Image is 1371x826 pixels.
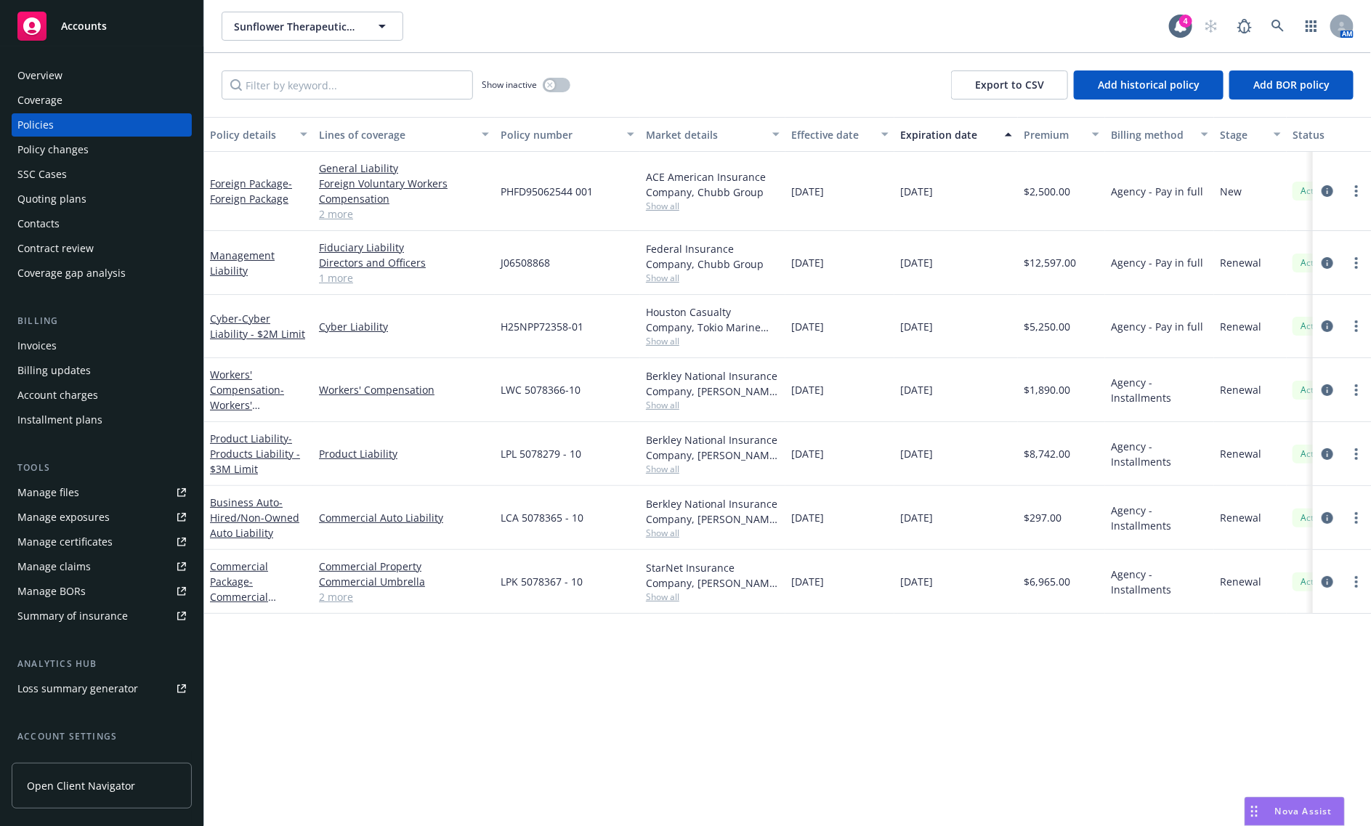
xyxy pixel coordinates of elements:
a: more [1348,573,1365,591]
button: Export to CSV [951,70,1068,100]
a: Directors and Officers [319,255,489,270]
span: - Commercial Package incl $1M Umbrella [210,575,294,634]
a: circleInformation [1319,182,1336,200]
div: Berkley National Insurance Company, [PERSON_NAME] Corporation [646,368,780,399]
button: Sunflower Therapeutics, PBC [222,12,403,41]
a: Management Liability [210,248,275,278]
div: Billing [12,314,192,328]
span: $1,890.00 [1024,382,1070,397]
div: Installment plans [17,408,102,432]
span: $8,742.00 [1024,446,1070,461]
a: Foreign Voluntary Workers Compensation [319,176,489,206]
a: Manage files [12,481,192,504]
span: Accounts [61,20,107,32]
span: Renewal [1220,382,1261,397]
button: Expiration date [894,117,1018,152]
span: - Hired/Non-Owned Auto Liability [210,495,299,540]
span: $6,965.00 [1024,574,1070,589]
a: Contacts [12,212,192,235]
span: LWC 5078366-10 [501,382,581,397]
button: Policy number [495,117,640,152]
div: Overview [17,64,62,87]
span: $2,500.00 [1024,184,1070,199]
div: Billing method [1111,127,1192,142]
span: Active [1298,448,1327,461]
input: Filter by keyword... [222,70,473,100]
div: Stage [1220,127,1265,142]
div: Manage files [17,481,79,504]
a: circleInformation [1319,445,1336,463]
div: Lines of coverage [319,127,473,142]
div: Berkley National Insurance Company, [PERSON_NAME] Corporation [646,432,780,463]
a: Overview [12,64,192,87]
div: Quoting plans [17,187,86,211]
div: Berkley National Insurance Company, [PERSON_NAME] Corporation [646,496,780,527]
a: circleInformation [1319,317,1336,335]
span: New [1220,184,1242,199]
span: Sunflower Therapeutics, PBC [234,19,360,34]
span: Show all [646,272,780,284]
a: Search [1263,12,1293,41]
span: Agency - Pay in full [1111,184,1203,199]
span: Active [1298,511,1327,525]
a: more [1348,381,1365,399]
a: Coverage [12,89,192,112]
span: Agency - Installments [1111,375,1208,405]
span: LPL 5078279 - 10 [501,446,581,461]
div: StarNet Insurance Company, [PERSON_NAME] Corporation [646,560,780,591]
a: more [1348,445,1365,463]
span: Agency - Installments [1111,439,1208,469]
span: Open Client Navigator [27,778,135,793]
a: Account charges [12,384,192,407]
a: Switch app [1297,12,1326,41]
button: Lines of coverage [313,117,495,152]
span: J06508868 [501,255,550,270]
div: ACE American Insurance Company, Chubb Group [646,169,780,200]
a: Commercial Auto Liability [319,510,489,525]
a: Loss summary generator [12,677,192,700]
a: circleInformation [1319,509,1336,527]
a: Billing updates [12,359,192,382]
a: more [1348,317,1365,335]
div: Invoices [17,334,57,357]
span: PHFD95062544 001 [501,184,593,199]
span: [DATE] [900,446,933,461]
span: Show all [646,527,780,539]
a: 2 more [319,589,489,604]
span: [DATE] [791,574,824,589]
span: - Cyber Liability - $2M Limit [210,312,305,341]
div: Manage exposures [17,506,110,529]
div: 4 [1179,15,1192,28]
span: [DATE] [900,510,933,525]
div: Analytics hub [12,657,192,671]
span: Add BOR policy [1253,78,1330,92]
button: Add BOR policy [1229,70,1354,100]
span: [DATE] [900,319,933,334]
a: Workers' Compensation [210,368,284,427]
span: Active [1298,384,1327,397]
a: Accounts [12,6,192,46]
span: Renewal [1220,446,1261,461]
span: Show all [646,335,780,347]
button: Billing method [1105,117,1214,152]
a: Manage exposures [12,506,192,529]
span: Active [1298,185,1327,198]
a: more [1348,254,1365,272]
span: Nova Assist [1275,805,1332,817]
span: Agency - Pay in full [1111,319,1203,334]
a: Report a Bug [1230,12,1259,41]
span: Renewal [1220,510,1261,525]
div: Houston Casualty Company, Tokio Marine HCC [646,304,780,335]
span: Renewal [1220,574,1261,589]
a: circleInformation [1319,254,1336,272]
button: Add historical policy [1074,70,1224,100]
a: Fiduciary Liability [319,240,489,255]
span: Agency - Installments [1111,503,1208,533]
span: [DATE] [791,184,824,199]
a: Commercial Package [210,559,294,634]
a: Invoices [12,334,192,357]
div: Contacts [17,212,60,235]
a: Cyber Liability [319,319,489,334]
div: Contract review [17,237,94,260]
